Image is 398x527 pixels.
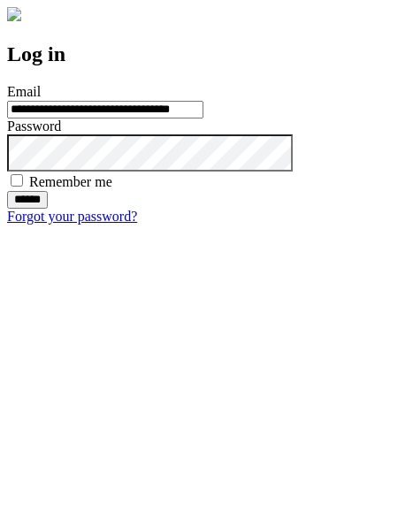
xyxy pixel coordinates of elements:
[7,7,21,21] img: logo-4e3dc11c47720685a147b03b5a06dd966a58ff35d612b21f08c02c0306f2b779.png
[7,42,391,66] h2: Log in
[7,118,61,134] label: Password
[29,174,112,189] label: Remember me
[7,209,137,224] a: Forgot your password?
[7,84,41,99] label: Email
